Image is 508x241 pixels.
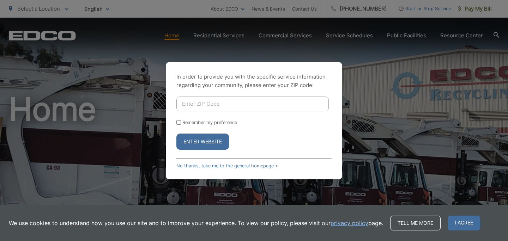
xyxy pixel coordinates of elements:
[9,219,383,227] p: We use cookies to understand how you use our site and to improve your experience. To view our pol...
[176,73,332,89] p: In order to provide you with the specific service information regarding your community, please en...
[331,219,368,227] a: privacy policy
[176,134,229,150] button: Enter Website
[176,163,278,168] a: No thanks, take me to the general homepage >
[448,216,480,230] span: I agree
[176,97,329,111] input: Enter ZIP Code
[390,216,441,230] a: Tell me more
[182,120,237,125] label: Remember my preference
